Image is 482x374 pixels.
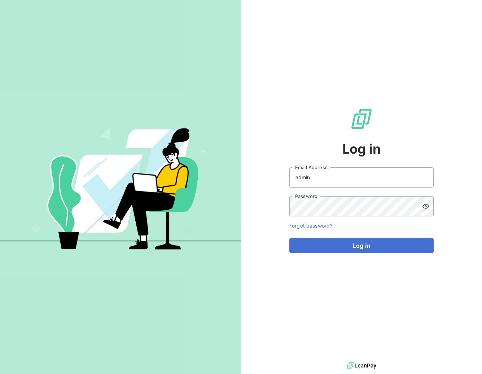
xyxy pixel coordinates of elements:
[347,360,376,371] img: logo
[289,167,434,188] input: placeholder
[289,223,332,229] a: Forgot password?
[350,107,373,131] img: LeanPay Logo
[342,139,381,159] span: Log in
[289,238,434,253] button: Log in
